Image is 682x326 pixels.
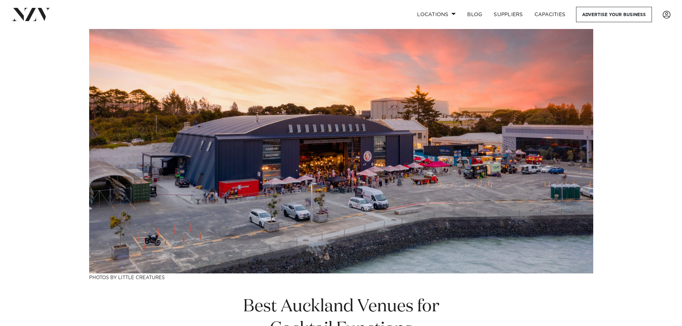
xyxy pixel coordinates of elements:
[89,29,593,273] img: Best Auckland Venues for Cocktail Functions
[488,7,528,22] a: SUPPLIERS
[529,7,571,22] a: Capacities
[461,7,488,22] a: BLOG
[411,7,461,22] a: Locations
[11,8,50,21] img: nzv-logo.png
[576,7,652,22] a: Advertise your business
[89,273,593,281] h3: Photos by Little Creatures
